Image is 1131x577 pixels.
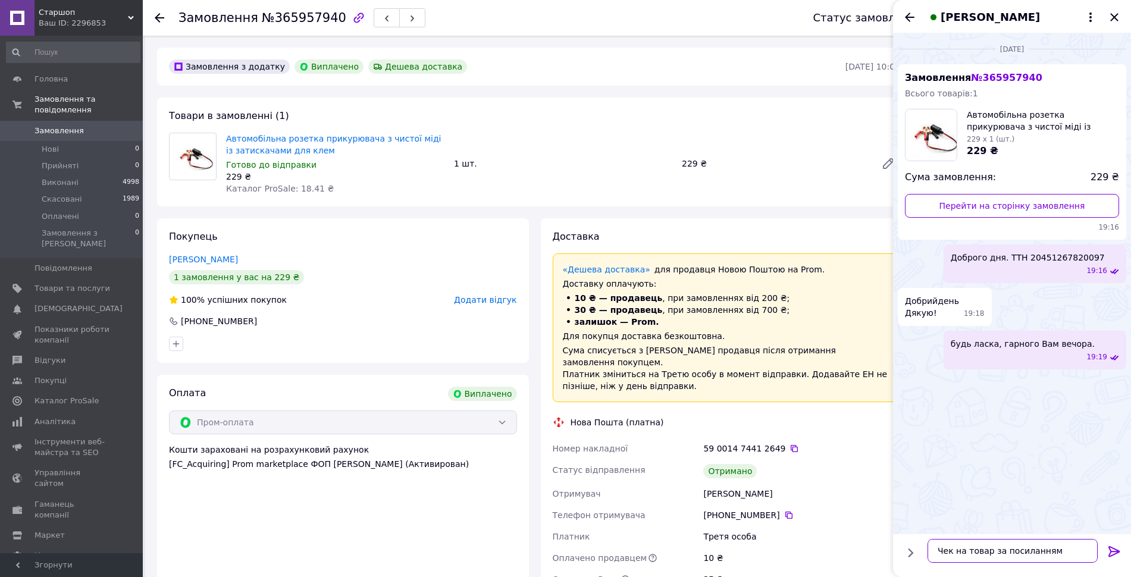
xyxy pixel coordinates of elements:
span: Замовлення [178,11,258,25]
span: Головна [35,74,68,84]
span: Гаманець компанії [35,499,110,520]
span: Замовлення [35,126,84,136]
span: 229 x 1 (шт.) [967,135,1014,143]
div: Отримано [703,464,757,478]
div: 1 шт. [449,155,677,172]
span: Замовлення з [PERSON_NAME] [42,228,135,249]
button: Показати кнопки [903,545,918,560]
span: Оплачені [42,211,79,222]
div: Для покупця доставка безкоштовна. [563,330,891,342]
button: Назад [903,10,917,24]
span: Сума замовлення: [905,171,996,184]
div: Третя особа [701,526,903,547]
span: Телефон отримувача [553,510,646,520]
span: Всього товарів: 1 [905,89,978,98]
img: 5005433521_w100_h100_avtomobilnaya-rozetka-prikurivatelya.jpg [906,109,957,161]
time: [DATE] 10:09 [845,62,900,71]
span: Номер накладної [553,444,628,453]
div: [FC_Acquiring] Prom marketplace ФОП [PERSON_NAME] (Активирован) [169,458,517,470]
span: 19:18 10.10.2025 [964,309,985,319]
button: [PERSON_NAME] [926,10,1098,25]
span: 0 [135,161,139,171]
span: 229 ₴ [967,145,998,156]
div: [PHONE_NUMBER] [703,509,900,521]
div: Доставку оплачують: [563,278,891,290]
span: Оплачено продавцем [553,553,647,563]
span: Нові [42,144,59,155]
span: [DATE] [995,45,1029,55]
div: 229 ₴ [677,155,872,172]
span: 0 [135,211,139,222]
span: Відгуки [35,355,65,366]
span: Замовлення [905,72,1042,83]
div: Виплачено [448,387,517,401]
span: Аналітика [35,416,76,427]
span: Замовлення та повідомлення [35,94,143,115]
span: 30 ₴ — продавець [575,305,663,315]
span: 19:19 10.10.2025 [1086,352,1107,362]
div: 10.10.2025 [898,43,1126,55]
span: 0 [135,144,139,155]
div: для продавця Новою Поштою на Prom. [563,264,891,275]
a: Автомобільна розетка прикурювача з чистої міді із затискачами для клем [226,134,441,155]
li: , при замовленнях від 200 ₴; [563,292,891,304]
span: Додати відгук [454,295,516,305]
span: Старшоп [39,7,128,18]
span: 4998 [123,177,139,188]
div: [PHONE_NUMBER] [180,315,258,327]
span: Каталог ProSale: 18.41 ₴ [226,184,334,193]
span: [DEMOGRAPHIC_DATA] [35,303,123,314]
textarea: Чек на товар за посиланням [928,539,1098,563]
span: Платник [553,532,590,541]
button: Закрити [1107,10,1121,24]
span: Готово до відправки [226,160,317,170]
span: 10 ₴ — продавець [575,293,663,303]
span: 229 ₴ [1091,171,1119,184]
span: 0 [135,228,139,249]
div: Виплачено [295,59,364,74]
div: успішних покупок [169,294,287,306]
span: Виконані [42,177,79,188]
span: 100% [181,295,205,305]
span: 19:16 10.10.2025 [905,222,1119,233]
a: Редагувати [876,152,900,175]
span: Покупець [169,231,218,242]
span: Доброго дня. ТТН 20451267820097 [951,252,1105,264]
li: , при замовленнях від 700 ₴; [563,304,891,316]
span: Отримувач [553,489,601,498]
span: залишок — Prom. [575,317,659,327]
div: Дешева доставка [368,59,467,74]
a: Перейти на сторінку замовлення [905,194,1119,218]
input: Пошук [6,42,140,63]
span: № 365957940 [971,72,1042,83]
div: Ваш ID: 2296853 [39,18,143,29]
span: Покупці [35,375,67,386]
span: [PERSON_NAME] [941,10,1040,25]
span: №365957940 [262,11,346,25]
a: «Дешева доставка» [563,265,650,274]
span: будь ласка, гарного Вам вечора. [951,338,1095,350]
div: 59 0014 7441 2649 [703,443,900,454]
span: Статус відправлення [553,465,646,475]
span: Повідомлення [35,263,92,274]
span: Управління сайтом [35,468,110,489]
div: Замовлення з додатку [169,59,290,74]
span: 1989 [123,194,139,205]
span: Добрийдень Дякую! [905,295,959,319]
span: Оплата [169,387,206,399]
div: 1 замовлення у вас на 229 ₴ [169,270,304,284]
div: Статус замовлення [813,12,922,24]
span: Доставка [553,231,600,242]
span: Прийняті [42,161,79,171]
span: Показники роботи компанії [35,324,110,346]
span: Маркет [35,530,65,541]
img: Автомобільна розетка прикурювача з чистої міді із затискачами для клем [170,137,216,176]
span: Автомобільна розетка прикурювача з чистої міді із затискачами для клем [967,109,1119,133]
div: 10 ₴ [701,547,903,569]
span: Скасовані [42,194,82,205]
span: Інструменти веб-майстра та SEO [35,437,110,458]
div: [PERSON_NAME] [701,483,903,504]
div: Сума списується з [PERSON_NAME] продавця після отримання замовлення покупцем. Платник зміниться н... [563,344,891,392]
div: Кошти зараховані на розрахунковий рахунок [169,444,517,470]
div: Нова Пошта (платна) [568,416,667,428]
